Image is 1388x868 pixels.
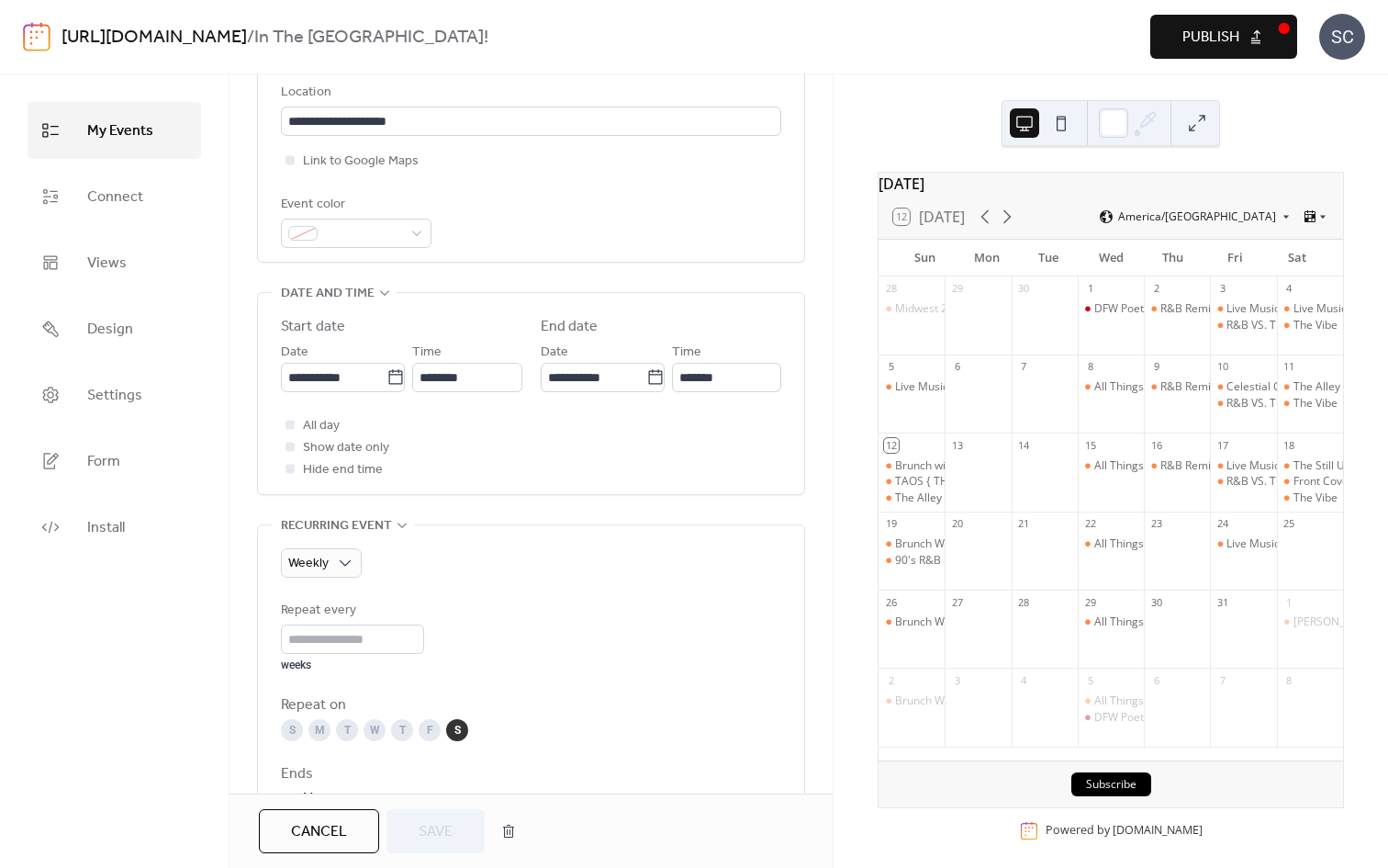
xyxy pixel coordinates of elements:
[281,694,778,716] div: Repeat on
[1293,396,1338,411] div: The Vibe
[956,240,1018,276] div: Mon
[1266,240,1328,276] div: Sat
[281,82,778,104] div: Location
[879,553,945,569] div: 90's R&B House Party Live By R.J. Mitchell & Bronzeville
[672,342,701,364] span: Time
[28,102,201,159] a: My Events
[1226,318,1320,333] div: R&B VS. THE TRAP
[23,22,50,51] img: logo
[1083,595,1097,609] div: 29
[1078,301,1144,317] div: DFW Poetry Slam
[884,438,898,452] div: 12
[895,614,1238,630] div: Brunch With The Band Featuring [PERSON_NAME] & The Razz Band
[1078,710,1144,726] div: DFW Poetry Slam
[1282,517,1296,531] div: 25
[364,719,386,741] div: W
[62,20,247,55] a: [URL][DOMAIN_NAME]
[28,300,201,357] a: Design
[1160,301,1272,317] div: R&B Remix Thursdays
[1078,379,1144,395] div: All Things Open Mic
[879,173,1343,195] div: [DATE]
[259,809,379,853] button: Cancel
[879,536,945,552] div: Brunch With The Band Featuring Don Diego & The Razz Band
[950,282,964,296] div: 29
[1215,360,1229,374] div: 10
[303,437,389,459] span: Show date only
[1282,438,1296,452] div: 18
[1083,673,1097,687] div: 5
[1226,474,1320,490] div: R&B VS. THE TRAP
[1017,360,1031,374] div: 7
[1083,438,1097,452] div: 15
[1017,438,1031,452] div: 14
[1215,673,1229,687] div: 7
[1282,282,1296,296] div: 4
[1142,240,1204,276] div: Thu
[879,614,945,630] div: Brunch With The Band Featuring Don Diego & The Razz Band
[1226,396,1320,411] div: R&B VS. THE TRAP
[1277,614,1343,630] div: Shaun Milli Live
[950,595,964,609] div: 27
[1046,823,1203,839] div: Powered by
[1017,673,1031,687] div: 4
[1150,15,1297,59] button: Publish
[1078,614,1144,630] div: All Things Open Mic
[303,459,383,481] span: Hide end time
[895,536,1238,552] div: Brunch With The Band Featuring [PERSON_NAME] & The Razz Band
[1204,240,1267,276] div: Fri
[303,151,419,173] span: Link to Google Maps
[1277,379,1343,395] div: The Alley Music House Concert Series presents Kevin Hawkins Live
[281,600,420,622] div: Repeat every
[1149,673,1163,687] div: 6
[1144,458,1210,474] div: R&B Remix Thursdays
[412,342,442,364] span: Time
[879,490,945,506] div: The Alley Music House Concert Series presents Dej Loaf
[1071,772,1151,796] button: Subscribe
[28,234,201,291] a: Views
[1319,14,1365,60] div: SC
[28,366,201,423] a: Settings
[281,515,392,537] span: Recurring event
[541,342,568,364] span: Date
[1017,595,1031,609] div: 28
[1293,490,1338,506] div: The Vibe
[87,447,120,477] span: Form
[87,381,142,411] span: Settings
[879,458,945,474] div: Brunch with The Band Live Music by Don Diego & The Razz Band
[281,316,345,338] div: Start date
[1282,360,1296,374] div: 11
[1293,318,1338,333] div: The Vibe
[879,301,945,317] div: Midwest 2 Dallas – NFL Watch Party Series (Midwest Bar)
[1149,282,1163,296] div: 2
[281,342,308,364] span: Date
[281,763,778,785] div: Ends
[1210,396,1276,411] div: R&B VS. THE TRAP
[28,499,201,556] a: Install
[1160,379,1272,395] div: R&B Remix Thursdays
[1277,318,1343,333] div: The Vibe
[1017,282,1031,296] div: 30
[446,719,468,741] div: S
[1094,458,1195,474] div: All Things Open Mic
[895,458,1256,474] div: Brunch with The Band Live Music by [PERSON_NAME] & The Razz Band
[879,693,945,709] div: Brunch With The Band Featuring Don Diego & The Razz Band
[1118,211,1276,222] span: America/[GEOGRAPHIC_DATA]
[1094,614,1195,630] div: All Things Open Mic
[895,474,1069,490] div: TAOS { THE ALLEY ON SUNDAYS }
[1144,301,1210,317] div: R&B Remix Thursdays
[308,719,330,741] div: M
[884,595,898,609] div: 26
[1017,517,1031,531] div: 21
[1277,301,1343,317] div: Live Music Performance by Smoke & The Playlist
[1277,458,1343,474] div: The Still Unlearning Tour
[1160,458,1272,474] div: R&B Remix Thursdays
[1210,536,1276,552] div: Live Music Performance by Don Diego & The Razz Band
[1149,595,1163,609] div: 30
[1083,282,1097,296] div: 1
[391,719,413,741] div: T
[254,20,488,55] b: In The [GEOGRAPHIC_DATA]!
[28,433,201,490] a: Form
[1113,823,1203,839] a: [DOMAIN_NAME]
[87,183,143,212] span: Connect
[1094,536,1195,552] div: All Things Open Mic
